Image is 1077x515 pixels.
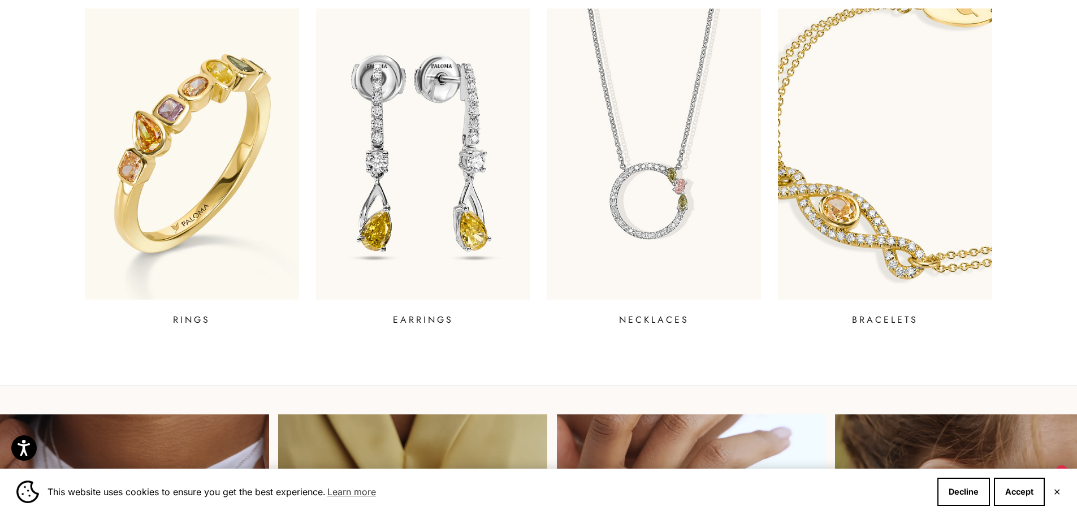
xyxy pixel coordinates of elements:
button: Decline [937,478,990,506]
a: BRACELETS [778,8,992,327]
span: This website uses cookies to ensure you get the best experience. [47,483,928,500]
a: NECKLACES [547,8,761,327]
button: Close [1053,488,1061,495]
p: BRACELETS [852,313,918,327]
img: Cookie banner [16,481,39,503]
a: RINGS [85,8,299,327]
a: EARRINGS [316,8,530,327]
button: Accept [994,478,1045,506]
a: Learn more [326,483,378,500]
p: RINGS [173,313,210,327]
p: NECKLACES [619,313,689,327]
p: EARRINGS [393,313,453,327]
